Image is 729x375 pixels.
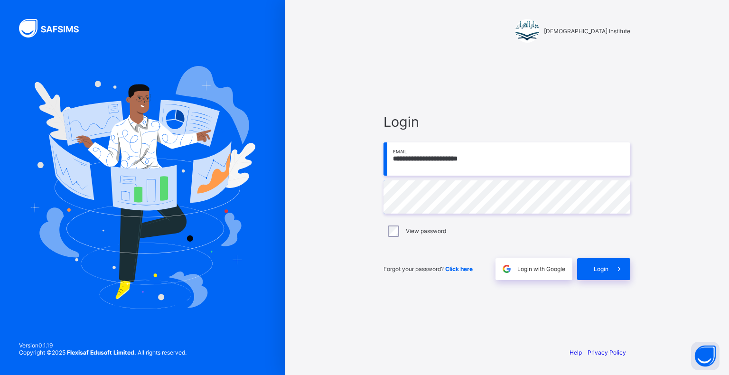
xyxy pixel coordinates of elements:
img: Hero Image [29,66,255,309]
span: Version 0.1.19 [19,342,187,349]
a: Privacy Policy [588,349,626,356]
span: Login with Google [517,265,565,272]
span: Login [594,265,608,272]
span: Forgot your password? [383,265,473,272]
strong: Flexisaf Edusoft Limited. [67,349,136,356]
span: Copyright © 2025 All rights reserved. [19,349,187,356]
img: SAFSIMS Logo [19,19,90,37]
a: Help [570,349,582,356]
span: [DEMOGRAPHIC_DATA] Institute [544,28,630,35]
a: Click here [445,265,473,272]
span: Login [383,113,630,130]
button: Open asap [691,342,720,370]
img: google.396cfc9801f0270233282035f929180a.svg [501,263,512,274]
label: View password [406,227,446,234]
